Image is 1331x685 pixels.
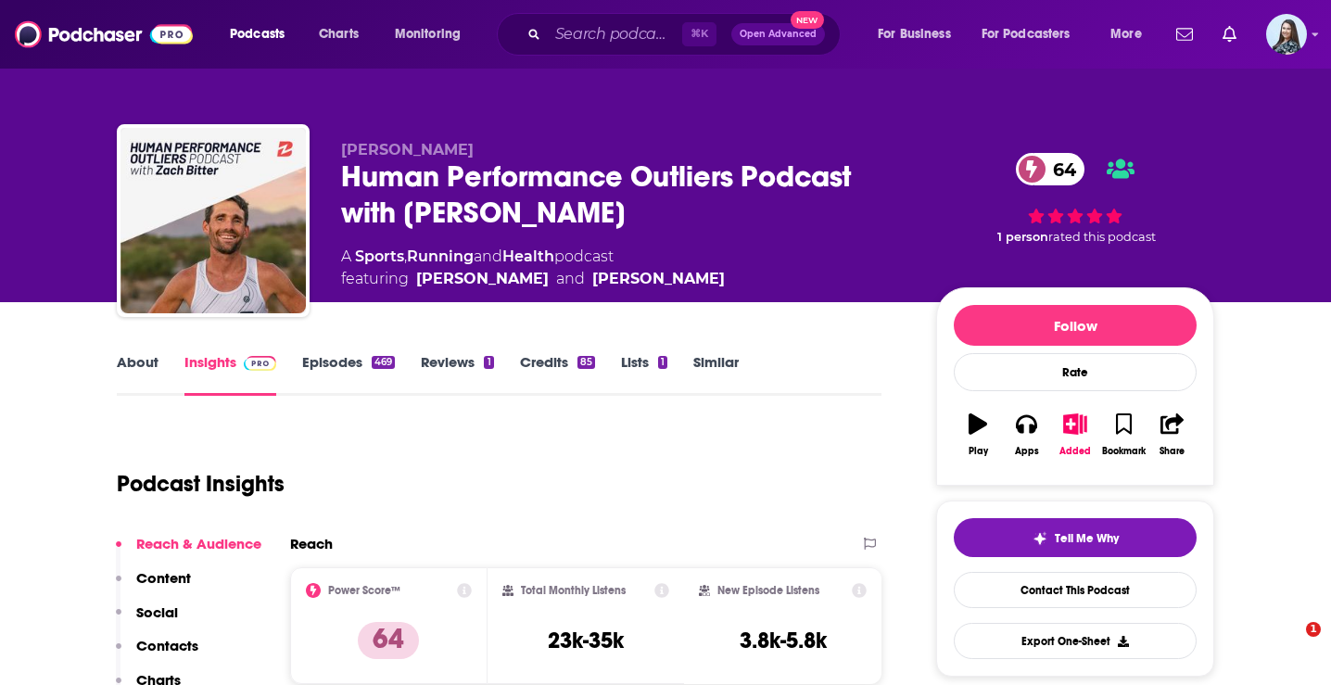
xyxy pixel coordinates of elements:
span: rated this podcast [1048,230,1156,244]
a: InsightsPodchaser Pro [184,353,276,396]
input: Search podcasts, credits, & more... [548,19,682,49]
button: open menu [970,19,1097,49]
img: User Profile [1266,14,1307,55]
span: New [791,11,824,29]
img: Human Performance Outliers Podcast with Zach Bitter [120,128,306,313]
div: A podcast [341,246,725,290]
span: Tell Me Why [1055,531,1119,546]
div: [PERSON_NAME] [592,268,725,290]
button: Apps [1002,401,1050,468]
img: Podchaser - Follow, Share and Rate Podcasts [15,17,193,52]
button: Play [954,401,1002,468]
span: [PERSON_NAME] [341,141,474,159]
button: open menu [865,19,974,49]
button: Show profile menu [1266,14,1307,55]
img: Podchaser Pro [244,356,276,371]
p: Content [136,569,191,587]
button: Added [1051,401,1099,468]
span: ⌘ K [682,22,716,46]
h2: Power Score™ [328,584,400,597]
span: Open Advanced [740,30,817,39]
div: Rate [954,353,1197,391]
button: Open AdvancedNew [731,23,825,45]
span: Logged in as brookefortierpr [1266,14,1307,55]
button: Reach & Audience [116,535,261,569]
a: About [117,353,158,396]
p: Social [136,603,178,621]
h1: Podcast Insights [117,470,285,498]
a: Health [502,247,554,265]
button: Content [116,569,191,603]
div: Apps [1015,446,1039,457]
h3: 23k-35k [548,627,624,654]
div: 469 [372,356,395,369]
a: Reviews1 [421,353,493,396]
h3: 3.8k-5.8k [740,627,827,654]
span: featuring [341,268,725,290]
span: , [404,247,407,265]
a: 64 [1016,153,1085,185]
a: Lists1 [621,353,667,396]
a: Sports [355,247,404,265]
button: open menu [1097,19,1165,49]
button: Share [1148,401,1197,468]
div: 85 [577,356,595,369]
div: 1 [658,356,667,369]
a: Show notifications dropdown [1215,19,1244,50]
div: 64 1 personrated this podcast [936,141,1214,257]
div: 1 [484,356,493,369]
p: 64 [358,622,419,659]
span: More [1110,21,1142,47]
a: Credits85 [520,353,595,396]
span: For Podcasters [982,21,1071,47]
span: and [556,268,585,290]
a: Charts [307,19,370,49]
button: Follow [954,305,1197,346]
img: tell me why sparkle [1033,531,1047,546]
button: Bookmark [1099,401,1147,468]
button: tell me why sparkleTell Me Why [954,518,1197,557]
button: open menu [382,19,485,49]
button: Contacts [116,637,198,671]
div: Bookmark [1102,446,1146,457]
div: Share [1160,446,1185,457]
button: Social [116,603,178,638]
a: Similar [693,353,739,396]
span: and [474,247,502,265]
p: Reach & Audience [136,535,261,552]
span: Charts [319,21,359,47]
span: Monitoring [395,21,461,47]
div: Search podcasts, credits, & more... [514,13,858,56]
div: Play [969,446,988,457]
button: Export One-Sheet [954,623,1197,659]
a: Running [407,247,474,265]
a: Show notifications dropdown [1169,19,1200,50]
a: Zach Bitter [416,268,549,290]
p: Contacts [136,637,198,654]
a: Contact This Podcast [954,572,1197,608]
h2: Reach [290,535,333,552]
span: Podcasts [230,21,285,47]
span: 1 person [997,230,1048,244]
h2: New Episode Listens [717,584,819,597]
span: For Business [878,21,951,47]
a: Episodes469 [302,353,395,396]
div: Added [1059,446,1091,457]
button: open menu [217,19,309,49]
iframe: Intercom live chat [1268,622,1312,666]
span: 64 [1034,153,1085,185]
h2: Total Monthly Listens [521,584,626,597]
span: 1 [1306,622,1321,637]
